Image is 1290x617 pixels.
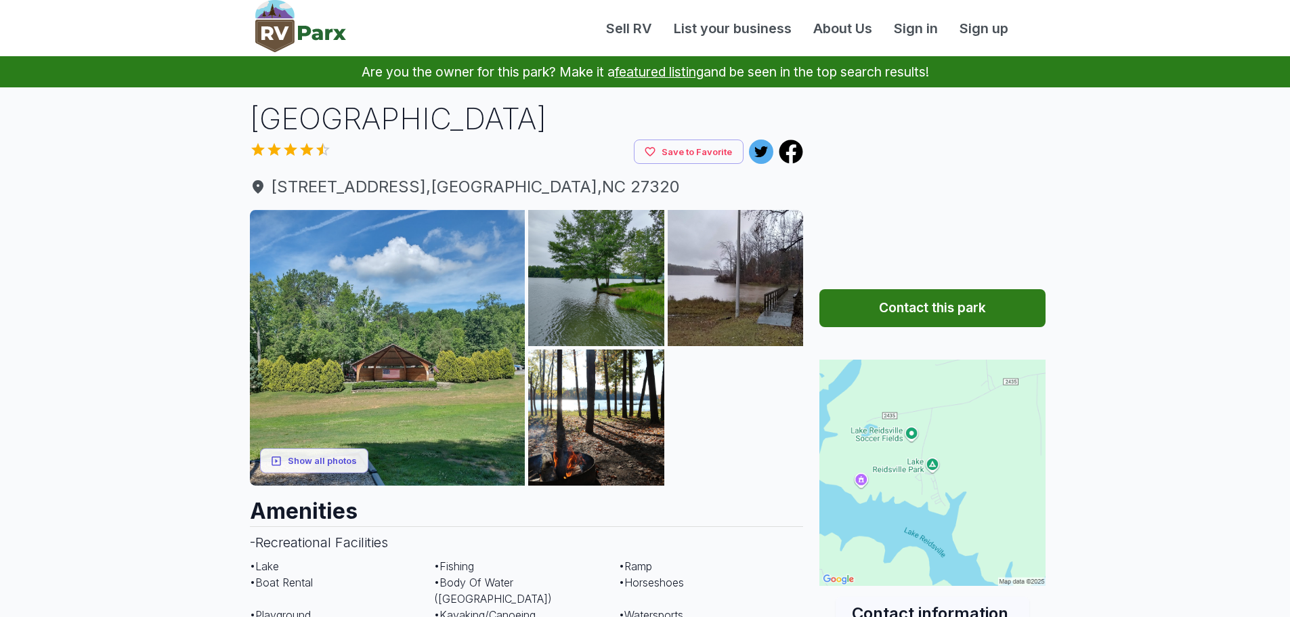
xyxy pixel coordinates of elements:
img: AAcXr8rHsd9cwpiCwkzjoU-mZqcM7daDonWvYGqYTjdyjh7uf2O6jV5DYZDM8Xajafw6MqaT3BgxXkiSLfhGMZM1az2B6EsIM... [528,349,664,486]
img: AAcXr8pkucKEF07v8hALDaNsKY325zZVUnTDSmoP8RIeuN0MiEzmx64mf6KE52x0r2K-kke2_jb4X0WynDKXhEKkb4Uah8Cu2... [668,210,804,346]
button: Contact this park [819,289,1046,327]
span: [STREET_ADDRESS] , [GEOGRAPHIC_DATA] , NC 27320 [250,175,804,199]
iframe: Advertisement [819,98,1046,268]
span: • Horseshoes [619,576,684,589]
img: Map for Lake Reidsville Park [819,360,1046,586]
a: Sign in [883,18,949,39]
span: • Boat Rental [250,576,313,589]
a: List your business [663,18,802,39]
h2: Amenities [250,486,804,526]
a: Sign up [949,18,1019,39]
a: About Us [802,18,883,39]
span: • Lake [250,559,279,573]
img: AAcXr8phR7j9E9MwwiYgf2gyr2sodouu1Mj7uiaA8D-XjFmNRVtBxTwNwQiMJDe9T00ITTRTOWaHyl_ecuqTH8qo0kSnobyeH... [528,210,664,346]
h3: - Recreational Facilities [250,526,804,558]
button: Save to Favorite [634,140,744,165]
span: • Fishing [434,559,474,573]
img: AAcXr8ozsWGN9bj1O8p2hpen5bsHJxbodL_6EKdIZgscZobyztO1MNDaHI8IAWC3XECcgVIurOv0eVg-FoLCRvLArOBdZvzO-... [668,349,804,486]
img: AAcXr8r0VfLJKTd50Hv7z9pL4FxVzjHRILJvQ24HVOuRYXBGv9rQ74bRd2Bwe5vmoH0ZhWU-P6NOI80uhuKylBhFXvW9iOdrD... [250,210,525,486]
a: [STREET_ADDRESS],[GEOGRAPHIC_DATA],NC 27320 [250,175,804,199]
button: Show all photos [260,448,368,473]
span: • Ramp [619,559,652,573]
span: • Body Of Water ([GEOGRAPHIC_DATA]) [434,576,552,605]
h1: [GEOGRAPHIC_DATA] [250,98,804,140]
a: Sell RV [595,18,663,39]
a: featured listing [615,64,704,80]
p: Are you the owner for this park? Make it a and be seen in the top search results! [16,56,1274,87]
